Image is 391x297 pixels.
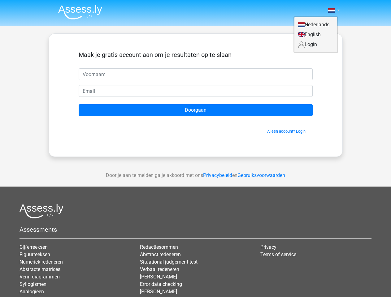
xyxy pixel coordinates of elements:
a: Al een account? Login [267,129,306,134]
a: Syllogismen [20,281,46,287]
a: Analogieen [20,289,44,295]
a: Nederlands [294,20,337,30]
a: Error data checking [140,281,182,287]
a: English [294,30,337,40]
a: Verbaal redeneren [140,266,179,272]
input: Email [79,85,313,97]
img: Assessly [58,5,102,19]
h5: Assessments [20,226,371,233]
a: Terms of service [260,252,296,257]
h5: Maak je gratis account aan om je resultaten op te slaan [79,51,313,58]
a: Privacybeleid [203,172,232,178]
a: Venn diagrammen [20,274,60,280]
a: Login [294,40,337,49]
a: Cijferreeksen [20,244,48,250]
a: Abstract redeneren [140,252,181,257]
a: Figuurreeksen [20,252,50,257]
input: Voornaam [79,68,313,80]
a: Abstracte matrices [20,266,60,272]
input: Doorgaan [79,104,313,116]
a: [PERSON_NAME] [140,289,177,295]
a: Numeriek redeneren [20,259,63,265]
a: Gebruiksvoorwaarden [237,172,285,178]
a: Redactiesommen [140,244,178,250]
a: [PERSON_NAME] [140,274,177,280]
img: Assessly logo [20,204,63,218]
a: Situational judgement test [140,259,198,265]
a: Privacy [260,244,276,250]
